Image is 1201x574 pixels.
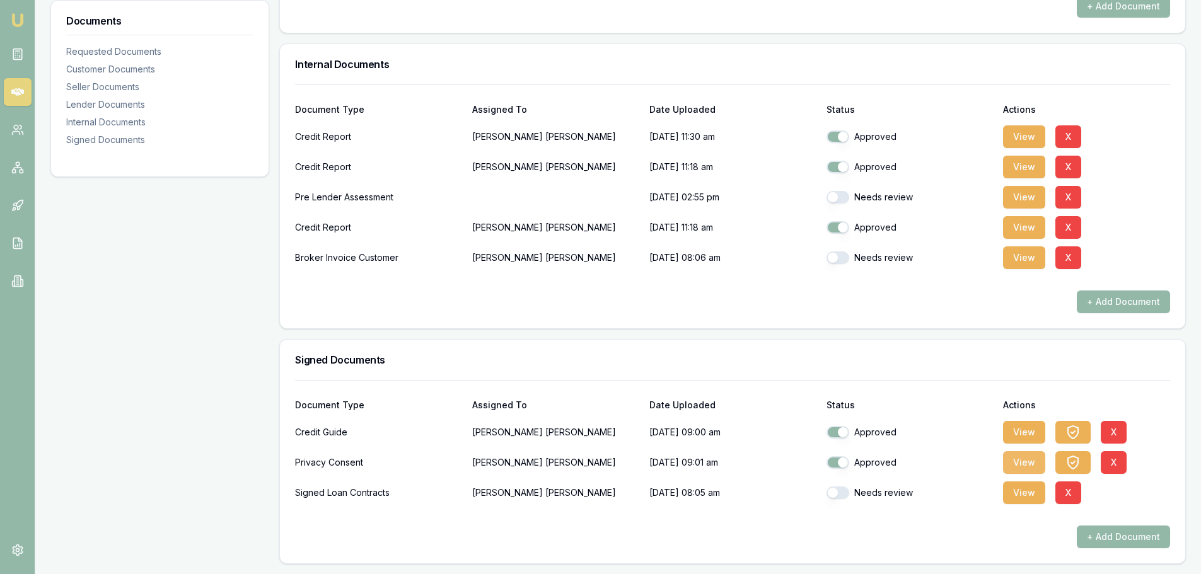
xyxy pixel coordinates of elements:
[295,105,462,114] div: Document Type
[472,154,639,180] p: [PERSON_NAME] [PERSON_NAME]
[1055,481,1081,504] button: X
[295,185,462,210] div: Pre Lender Assessment
[295,420,462,445] div: Credit Guide
[827,251,994,264] div: Needs review
[827,130,994,143] div: Approved
[649,420,816,445] p: [DATE] 09:00 am
[472,450,639,475] p: [PERSON_NAME] [PERSON_NAME]
[649,105,816,114] div: Date Uploaded
[295,355,1170,365] h3: Signed Documents
[649,215,816,240] p: [DATE] 11:18 am
[472,420,639,445] p: [PERSON_NAME] [PERSON_NAME]
[295,154,462,180] div: Credit Report
[295,450,462,475] div: Privacy Consent
[1003,125,1045,148] button: View
[1101,421,1127,444] button: X
[66,16,253,26] h3: Documents
[827,191,994,204] div: Needs review
[827,401,994,410] div: Status
[649,480,816,505] p: [DATE] 08:05 am
[66,98,253,111] div: Lender Documents
[649,185,816,210] p: [DATE] 02:55 pm
[472,401,639,410] div: Assigned To
[649,401,816,410] div: Date Uploaded
[1055,125,1081,148] button: X
[1003,481,1045,504] button: View
[1055,246,1081,269] button: X
[66,81,253,93] div: Seller Documents
[295,215,462,240] div: Credit Report
[649,245,816,270] p: [DATE] 08:06 am
[66,134,253,146] div: Signed Documents
[1077,290,1170,313] button: + Add Document
[472,215,639,240] p: [PERSON_NAME] [PERSON_NAME]
[472,480,639,505] p: [PERSON_NAME] [PERSON_NAME]
[827,426,994,439] div: Approved
[295,401,462,410] div: Document Type
[295,59,1170,69] h3: Internal Documents
[1003,216,1045,239] button: View
[10,13,25,28] img: emu-icon-u.png
[472,245,639,270] p: [PERSON_NAME] [PERSON_NAME]
[1003,246,1045,269] button: View
[1003,401,1170,410] div: Actions
[827,161,994,173] div: Approved
[827,221,994,234] div: Approved
[295,245,462,270] div: Broker Invoice Customer
[66,63,253,76] div: Customer Documents
[649,124,816,149] p: [DATE] 11:30 am
[1077,525,1170,548] button: + Add Document
[1055,156,1081,178] button: X
[472,105,639,114] div: Assigned To
[1003,421,1045,444] button: View
[66,45,253,58] div: Requested Documents
[827,456,994,469] div: Approved
[1055,216,1081,239] button: X
[472,124,639,149] p: [PERSON_NAME] [PERSON_NAME]
[649,154,816,180] p: [DATE] 11:18 am
[649,450,816,475] p: [DATE] 09:01 am
[827,486,994,499] div: Needs review
[295,124,462,149] div: Credit Report
[1055,186,1081,209] button: X
[66,116,253,129] div: Internal Documents
[827,105,994,114] div: Status
[1003,186,1045,209] button: View
[1003,451,1045,474] button: View
[1003,105,1170,114] div: Actions
[295,480,462,505] div: Signed Loan Contracts
[1101,451,1127,474] button: X
[1003,156,1045,178] button: View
